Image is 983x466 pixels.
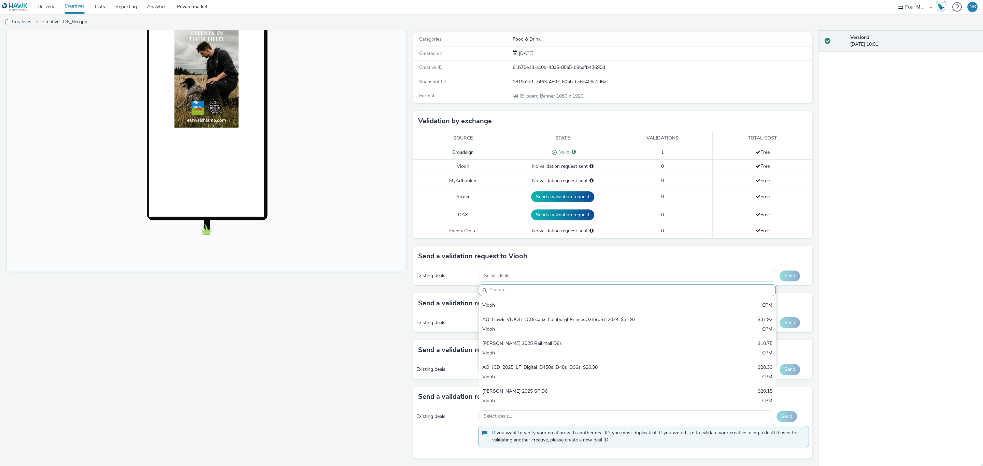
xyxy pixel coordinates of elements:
[969,2,976,12] div: NB
[762,374,772,381] div: CPM
[419,64,442,71] span: Creative ID
[419,92,434,99] span: Format
[516,163,609,170] div: No validation request sent
[482,350,674,358] div: Viooh
[519,93,583,99] span: 1080 x 1920
[557,149,569,155] span: Valid
[756,228,770,234] span: Free
[589,228,594,234] div: Please select a deal below and click on Send to send a validation request to Phenix Digital.
[39,14,91,30] a: Creative : D6_Ben.jpg
[516,177,609,184] div: No validation request sent
[479,284,776,296] input: Search......
[482,397,674,405] div: Viooh
[419,50,442,57] span: Created on
[531,209,594,220] button: Send a validation request
[531,191,594,202] button: Send a validation request
[413,131,513,145] th: Source
[762,350,772,358] div: CPM
[168,21,232,136] img: Advertisement preview
[416,319,475,326] div: Existing deals
[756,163,770,170] span: Free
[780,364,800,375] button: Send
[482,388,674,396] div: [PERSON_NAME] 2025 SF D6
[762,397,772,405] div: CPM
[520,93,556,99] span: Billboard Banner
[758,340,772,348] div: $10.75
[482,326,674,334] div: Viooh
[713,131,813,145] th: Total cost
[756,177,770,184] span: Free
[756,212,770,218] span: Free
[416,272,475,279] div: Existing deals
[413,160,513,174] td: Viooh
[413,145,513,160] td: Broadsign
[416,366,475,373] div: Existing deals
[418,345,550,355] h3: Send a validation request to MyAdbooker
[482,364,674,372] div: AO_JCD_2025_LF_Digital_D450s_D48s_D96s_$20.30
[661,163,664,170] span: 0
[484,413,512,419] span: Select deals...
[661,212,664,218] span: 0
[482,340,674,348] div: [PERSON_NAME] 2025 Rail Mall D6s
[419,78,446,85] span: Snapshot ID
[484,273,512,279] span: Select deals...
[3,19,10,26] img: dooh
[756,193,770,200] span: Free
[780,317,800,328] button: Send
[492,429,802,443] span: If you want to verify your creation with another deal ID, you must duplicate it. If you would lik...
[758,316,772,324] div: $31.92
[517,50,533,57] span: [DATE]
[513,131,613,145] th: State
[936,1,946,12] img: Hawk Academy
[2,3,28,11] img: undefined Logo
[613,131,713,145] th: Validations
[418,116,492,126] h3: Validation by exchange
[513,64,812,71] div: 61b78e13-ac0b-43a6-85a5-b9bafb43690d
[936,1,949,12] a: Hawk Academy
[758,388,772,396] div: $20.15
[850,34,869,41] strong: Version 1
[418,392,553,402] h3: Send a validation request to Phenix Digital
[762,326,772,334] div: CPM
[418,298,541,308] h3: Send a validation request to Broadsign
[419,36,442,42] span: Categories
[661,177,664,184] span: 0
[482,316,674,324] div: AO_Hawk_VIOOH_JCDecaux_EdinburghPrincesOxfordSt_2024_$31.92
[416,413,475,420] div: Existing deals
[850,34,978,48] div: [DATE] 10:01
[661,228,664,234] span: 0
[780,271,800,281] button: Send
[661,193,664,200] span: 0
[413,206,513,224] td: DAX
[482,302,674,310] div: Viooh
[513,78,812,85] div: 1819a2c1-7463-4807-80bb-bc6c406a1d6a
[413,224,513,238] td: Phenix Digital
[517,50,533,57] div: Creation 23 July 2024, 10:01
[513,36,812,43] div: Food & Drink
[661,149,664,156] span: 1
[756,149,770,156] span: Free
[413,188,513,206] td: Stroer
[758,364,772,372] div: $20.30
[777,411,797,422] button: Send
[762,302,772,310] div: CPM
[516,228,609,234] div: No validation request sent
[482,374,674,381] div: Viooh
[589,177,594,184] div: Please select a deal below and click on Send to send a validation request to MyAdbooker.
[413,174,513,188] td: MyAdbooker
[418,251,527,261] h3: Send a validation request to Viooh
[589,163,594,170] div: Please select a deal below and click on Send to send a validation request to Viooh.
